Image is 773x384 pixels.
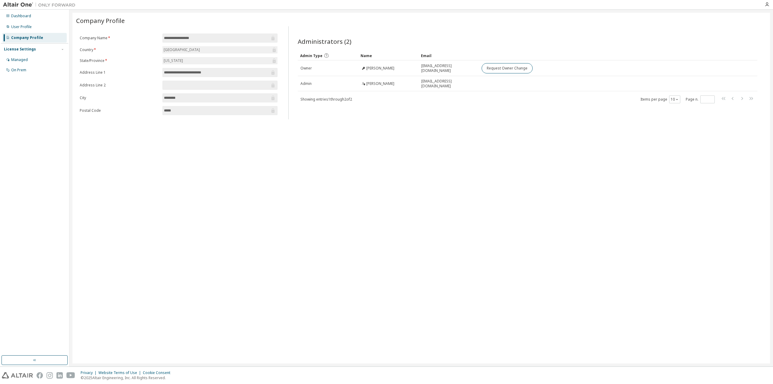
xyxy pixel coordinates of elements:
img: Altair One [3,2,79,8]
div: Privacy [81,370,98,375]
div: Company Profile [11,35,43,40]
img: instagram.svg [47,372,53,379]
div: Website Terms of Use [98,370,143,375]
button: Request Owner Change [482,63,533,73]
label: City [80,95,159,100]
img: facebook.svg [37,372,43,379]
label: Country [80,47,159,52]
div: Dashboard [11,14,31,18]
span: [EMAIL_ADDRESS][DOMAIN_NAME] [421,63,476,73]
label: Address Line 2 [80,83,159,88]
span: Admin Type [300,53,322,58]
div: Cookie Consent [143,370,174,375]
img: youtube.svg [66,372,75,379]
div: Email [421,51,476,60]
span: Owner [300,66,312,71]
span: [EMAIL_ADDRESS][DOMAIN_NAME] [421,79,476,89]
span: Page n. [686,95,715,103]
div: License Settings [4,47,36,52]
div: Managed [11,57,28,62]
span: Administrators (2) [298,37,351,46]
span: Showing entries 1 through 2 of 2 [300,97,352,102]
p: © 2025 Altair Engineering, Inc. All Rights Reserved. [81,375,174,380]
span: Items per page [640,95,680,103]
span: Company Profile [76,16,125,25]
label: Address Line 1 [80,70,159,75]
label: State/Province [80,58,159,63]
div: On Prem [11,68,26,73]
span: Admin [300,81,312,86]
label: Company Name [80,36,159,40]
img: altair_logo.svg [2,372,33,379]
button: 10 [671,97,679,102]
img: linkedin.svg [56,372,63,379]
div: [US_STATE] [163,57,184,64]
div: [GEOGRAPHIC_DATA] [163,47,201,53]
div: Name [361,51,416,60]
div: [US_STATE] [162,57,277,64]
div: [GEOGRAPHIC_DATA] [162,46,277,53]
span: [PERSON_NAME] [366,66,394,71]
label: Postal Code [80,108,159,113]
div: User Profile [11,24,32,29]
span: [PERSON_NAME] [366,81,394,86]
